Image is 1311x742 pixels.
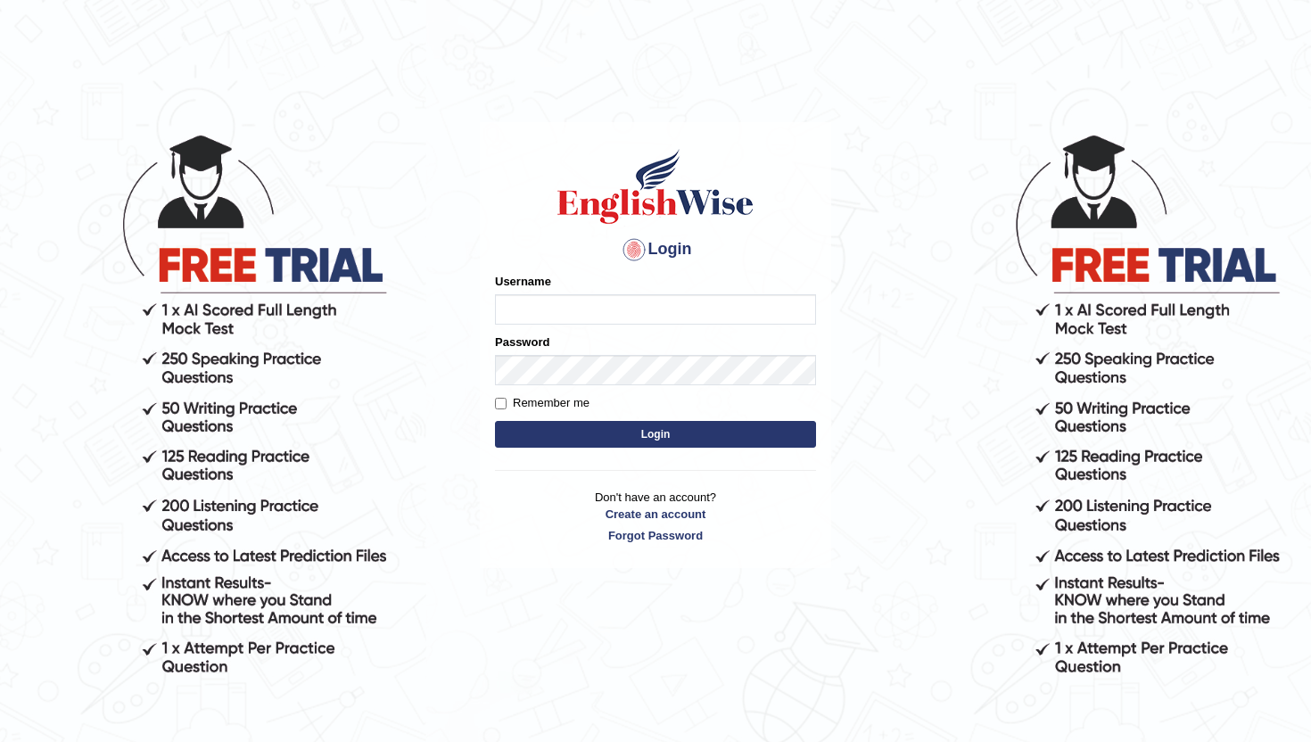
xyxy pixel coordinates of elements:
[554,146,757,227] img: Logo of English Wise sign in for intelligent practice with AI
[495,334,549,350] label: Password
[495,489,816,544] p: Don't have an account?
[495,421,816,448] button: Login
[495,235,816,264] h4: Login
[495,527,816,544] a: Forgot Password
[495,398,507,409] input: Remember me
[495,506,816,523] a: Create an account
[495,394,590,412] label: Remember me
[495,273,551,290] label: Username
